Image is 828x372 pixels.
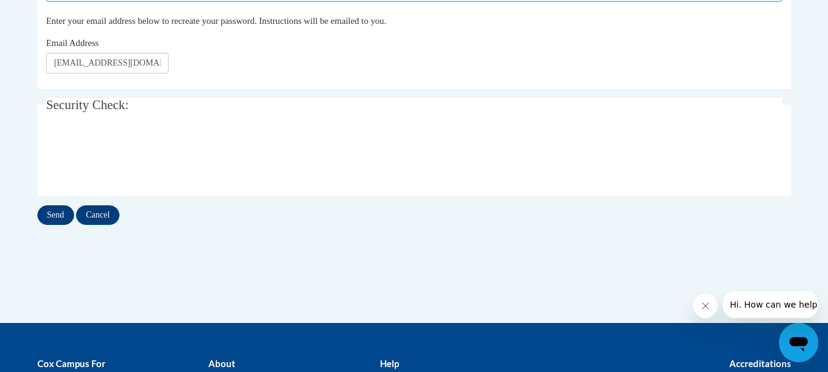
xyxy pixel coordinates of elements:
input: Cancel [76,205,120,225]
span: Email Address [46,38,99,48]
b: About [208,358,235,369]
iframe: reCAPTCHA [46,133,232,181]
iframe: Button to launch messaging window [779,323,818,362]
b: Accreditations [729,358,791,369]
input: Send [37,205,74,225]
b: Help [380,358,399,369]
iframe: Close message [693,294,718,318]
iframe: Message from company [723,291,818,318]
b: Cox Campus For [37,358,105,369]
span: Security Check: [46,97,129,112]
input: Email [46,53,169,74]
span: Hi. How can we help? [7,9,99,18]
span: Enter your email address below to recreate your password. Instructions will be emailed to you. [46,16,386,26]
